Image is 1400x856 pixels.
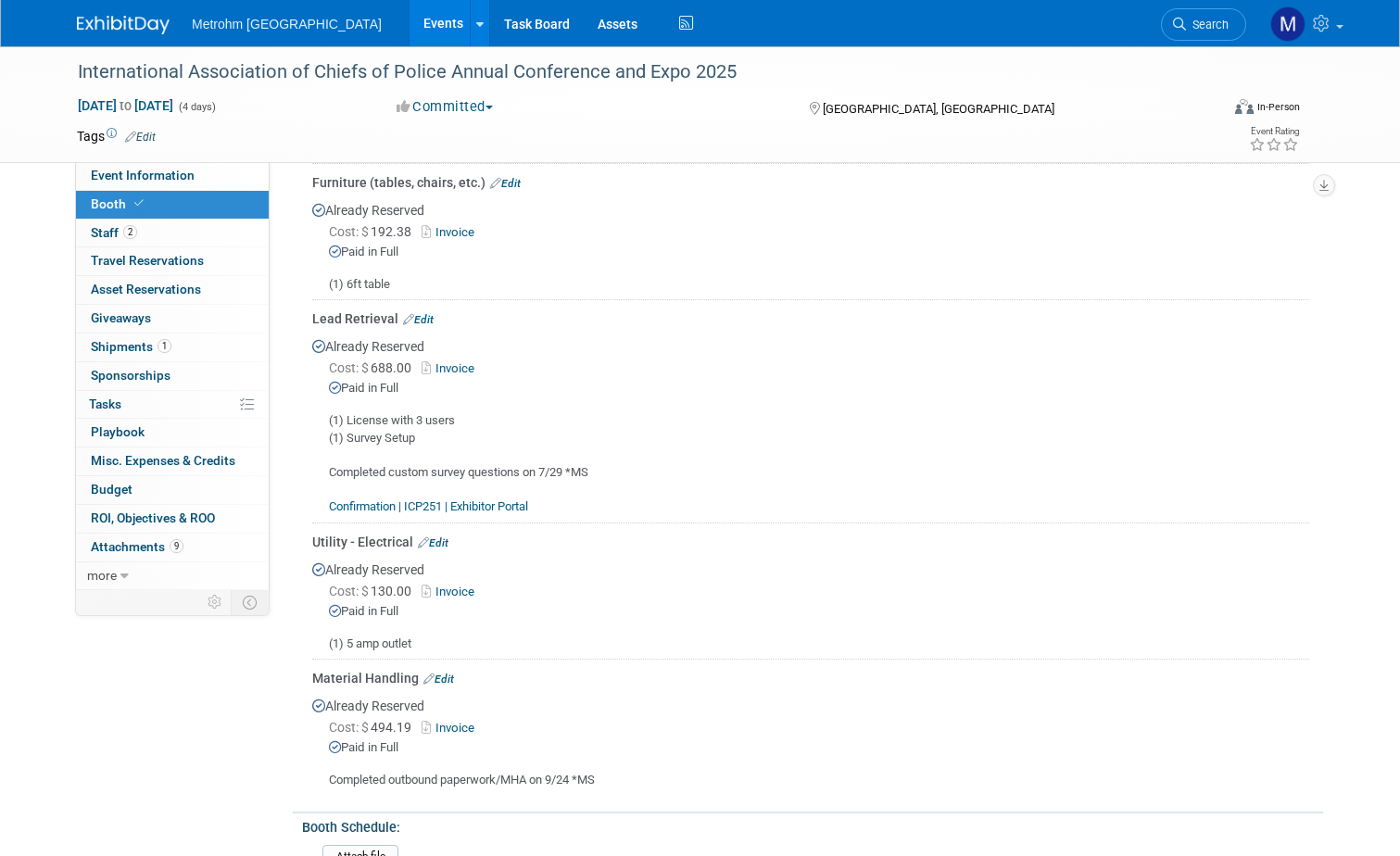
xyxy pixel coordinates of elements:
div: Already Reserved [312,328,1309,516]
a: Edit [490,177,521,190]
span: to [117,98,134,113]
span: ROI, Objectives & ROO [91,510,215,525]
a: Booth [76,191,269,219]
span: 494.19 [329,720,419,735]
span: Travel Reservations [91,253,204,268]
span: Sponsorships [91,368,170,383]
a: Invoice [422,721,482,735]
td: Personalize Event Tab Strip [199,590,232,614]
span: (4 days) [177,101,216,113]
a: Confirmation | ICP251 | Exhibitor Portal [329,499,528,513]
a: Event Information [76,162,269,190]
a: Budget [76,476,269,504]
a: Edit [418,536,448,549]
a: Invoice [422,361,482,375]
span: Attachments [91,539,183,554]
span: Metrohm [GEOGRAPHIC_DATA] [192,17,382,31]
div: Booth Schedule: [302,813,1315,837]
div: Lead Retrieval [312,309,1309,328]
a: Asset Reservations [76,276,269,304]
a: Tasks [76,391,269,419]
div: Event Rating [1249,127,1299,136]
div: Paid in Full [329,244,1309,261]
span: Cost: $ [329,360,371,375]
span: Event Information [91,168,195,183]
a: Staff2 [76,220,269,247]
div: Paid in Full [329,380,1309,397]
span: Search [1186,18,1229,31]
div: Furniture (tables, chairs, etc.) [312,173,1309,192]
a: Invoice [422,225,482,239]
div: Completed outbound paperwork/MHA on 9/24 *MS [312,757,1309,789]
span: Playbook [91,424,145,439]
img: Michelle Simoes [1270,6,1305,42]
span: Budget [91,482,132,497]
span: Cost: $ [329,720,371,735]
span: 192.38 [329,224,419,239]
div: (1) 6ft table [312,261,1309,294]
span: Asset Reservations [91,282,201,296]
i: Booth reservation complete [134,198,144,208]
a: Invoice [422,585,482,598]
img: Format-Inperson.png [1235,99,1254,114]
a: Shipments1 [76,334,269,361]
div: Already Reserved [312,551,1309,653]
span: Staff [91,225,137,240]
a: Search [1161,8,1246,41]
div: Paid in Full [329,603,1309,621]
span: 130.00 [329,584,419,598]
td: Toggle Event Tabs [232,590,270,614]
span: 688.00 [329,360,419,375]
a: more [76,562,269,590]
a: Attachments9 [76,534,269,561]
span: Tasks [89,397,121,411]
span: Cost: $ [329,584,371,598]
a: Giveaways [76,305,269,333]
a: ROI, Objectives & ROO [76,505,269,533]
span: 9 [170,539,183,553]
span: [GEOGRAPHIC_DATA], [GEOGRAPHIC_DATA] [823,102,1054,116]
div: Paid in Full [329,739,1309,757]
span: Misc. Expenses & Credits [91,453,235,468]
div: Material Handling [312,669,1309,687]
a: Playbook [76,419,269,447]
img: ExhibitDay [77,16,170,34]
div: (1) License with 3 users (1) Survey Setup Completed custom survey questions on 7/29 *MS [312,397,1309,516]
span: 2 [123,225,137,239]
div: Utility - Electrical [312,533,1309,551]
div: In-Person [1256,100,1300,114]
div: (1) 5 amp outlet [312,621,1309,653]
a: Sponsorships [76,362,269,390]
button: Committed [390,97,500,117]
span: Cost: $ [329,224,371,239]
div: Already Reserved [312,687,1309,789]
span: [DATE] [DATE] [77,97,174,114]
a: Travel Reservations [76,247,269,275]
a: Edit [403,313,434,326]
span: more [87,568,117,583]
span: 1 [158,339,171,353]
div: International Association of Chiefs of Police Annual Conference and Expo 2025 [71,56,1196,89]
a: Misc. Expenses & Credits [76,447,269,475]
a: Edit [423,673,454,686]
a: Edit [125,131,156,144]
div: Event Format [1119,96,1300,124]
div: Already Reserved [312,192,1309,294]
td: Tags [77,127,156,145]
span: Shipments [91,339,171,354]
span: Booth [91,196,147,211]
span: Giveaways [91,310,151,325]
